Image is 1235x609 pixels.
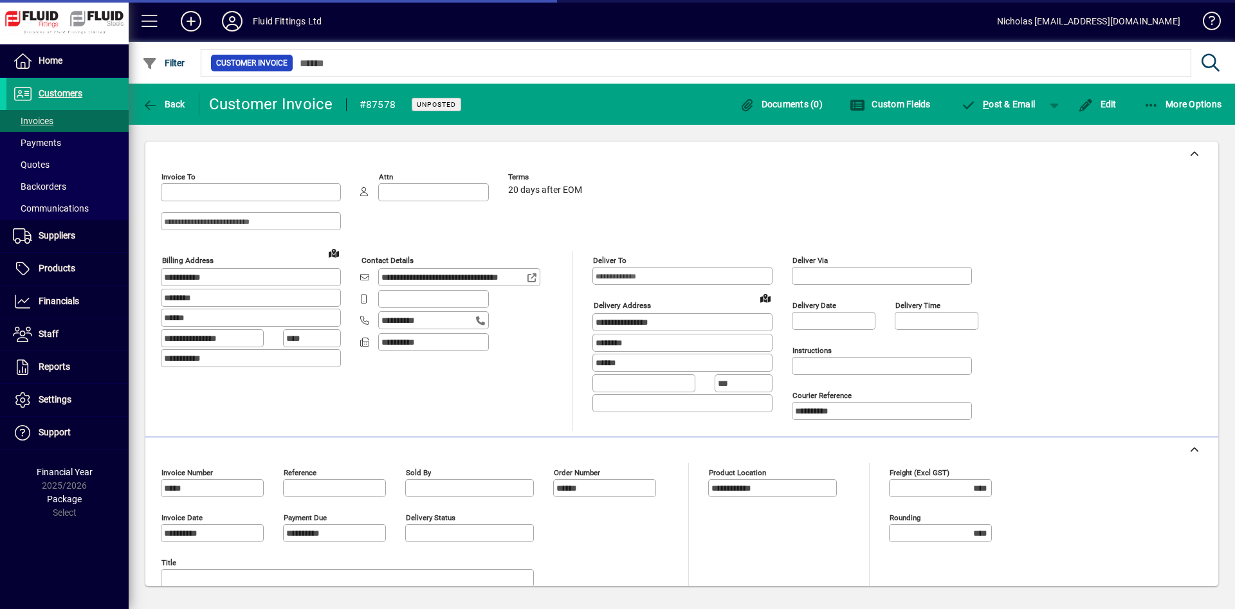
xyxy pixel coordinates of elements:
span: Reports [39,361,70,372]
span: Filter [142,58,185,68]
mat-label: Title [161,558,176,567]
span: Support [39,427,71,437]
a: Invoices [6,110,129,132]
a: Suppliers [6,220,129,252]
a: Payments [6,132,129,154]
span: Invoices [13,116,53,126]
span: 20 days after EOM [508,185,582,195]
button: More Options [1140,93,1225,116]
mat-label: Payment due [284,513,327,522]
span: Financial Year [37,467,93,477]
mat-label: Instructions [792,346,832,355]
button: Profile [212,10,253,33]
span: Communications [13,203,89,214]
a: Financials [6,286,129,318]
span: Documents (0) [739,99,823,109]
a: Backorders [6,176,129,197]
span: Unposted [417,100,456,109]
a: Communications [6,197,129,219]
span: Edit [1078,99,1117,109]
mat-label: Deliver To [593,256,627,265]
mat-label: Order number [554,468,600,477]
span: Customers [39,88,82,98]
span: Terms [508,173,585,181]
a: Home [6,45,129,77]
button: Filter [139,51,188,75]
mat-label: Courier Reference [792,391,852,400]
div: #87578 [360,95,396,115]
button: Post & Email [955,93,1042,116]
button: Add [170,10,212,33]
div: Customer Invoice [209,94,333,114]
span: More Options [1144,99,1222,109]
span: Package [47,494,82,504]
mat-label: Delivery date [792,301,836,310]
mat-label: Reference [284,468,316,477]
span: Custom Fields [850,99,931,109]
span: Products [39,263,75,273]
span: Financials [39,296,79,306]
a: Staff [6,318,129,350]
span: Quotes [13,159,50,170]
span: Customer Invoice [216,57,288,69]
button: Edit [1075,93,1120,116]
mat-label: Freight (excl GST) [890,468,949,477]
mat-label: Invoice To [161,172,196,181]
mat-label: Product location [709,468,766,477]
a: Products [6,253,129,285]
mat-label: Delivery status [406,513,455,522]
button: Back [139,93,188,116]
span: Payments [13,138,61,148]
mat-label: Rounding [890,513,920,522]
span: ost & Email [961,99,1036,109]
span: Back [142,99,185,109]
mat-label: Attn [379,172,393,181]
div: Nicholas [EMAIL_ADDRESS][DOMAIN_NAME] [997,11,1180,32]
app-page-header-button: Back [129,93,199,116]
mat-label: Sold by [406,468,431,477]
a: Support [6,417,129,449]
mat-label: Invoice number [161,468,213,477]
a: Quotes [6,154,129,176]
a: Knowledge Base [1193,3,1219,44]
mat-label: Invoice date [161,513,203,522]
span: Suppliers [39,230,75,241]
span: Home [39,55,62,66]
span: Backorders [13,181,66,192]
a: View on map [755,287,776,308]
button: Custom Fields [846,93,934,116]
a: Settings [6,384,129,416]
button: Documents (0) [736,93,826,116]
a: View on map [324,242,344,263]
mat-label: Deliver via [792,256,828,265]
a: Reports [6,351,129,383]
mat-label: Delivery time [895,301,940,310]
span: P [983,99,989,109]
span: Staff [39,329,59,339]
div: Fluid Fittings Ltd [253,11,322,32]
span: Settings [39,394,71,404]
